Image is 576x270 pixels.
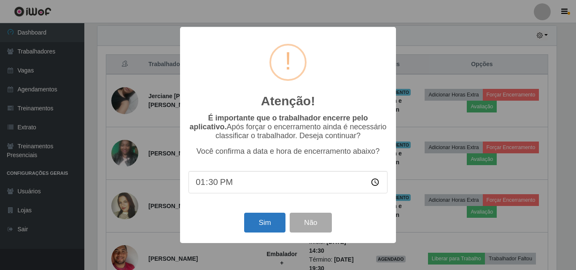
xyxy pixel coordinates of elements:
[290,213,331,233] button: Não
[244,213,285,233] button: Sim
[261,94,315,109] h2: Atenção!
[188,114,388,140] p: Após forçar o encerramento ainda é necessário classificar o trabalhador. Deseja continuar?
[189,114,368,131] b: É importante que o trabalhador encerre pelo aplicativo.
[188,147,388,156] p: Você confirma a data e hora de encerramento abaixo?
